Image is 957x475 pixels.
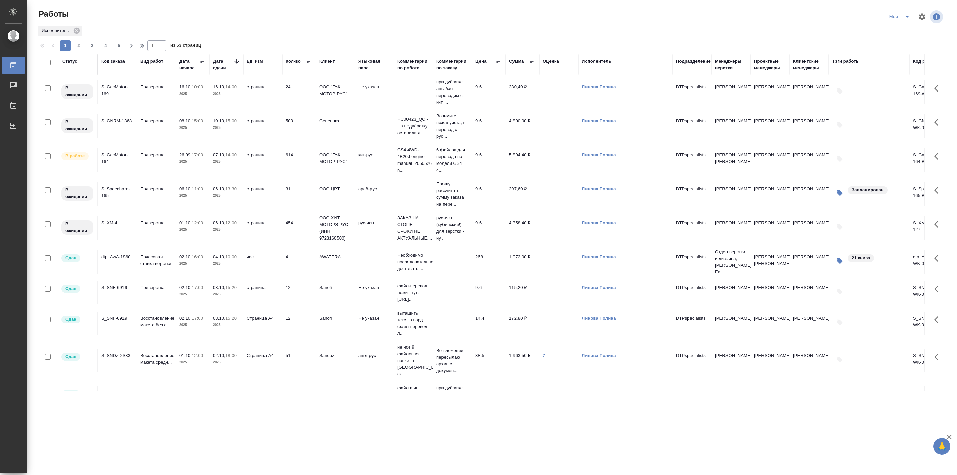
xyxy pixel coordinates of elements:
td: 4 800,00 ₽ [506,114,539,138]
div: S_Speechpro-165 [101,186,134,199]
div: S_SNF-6919 [101,315,134,322]
span: 2 [73,42,84,49]
p: 21 книга [852,255,870,261]
div: Статус [62,58,77,65]
p: 02.10, [213,353,225,358]
td: S_GacMotor-164-WK-026 [910,148,949,172]
div: S_GacMotor-169 [101,84,134,97]
p: Сдан [65,353,76,360]
p: 2025 [213,260,240,267]
p: 15:20 [225,285,237,290]
td: DTPspecialists [673,281,712,304]
p: AWATERA [319,254,352,260]
p: 2025 [179,260,206,267]
p: при дубляже англ/кит переводим с кит ... [436,385,469,411]
p: 2025 [179,359,206,366]
p: Исполнитель [42,27,71,34]
td: страница [243,182,282,206]
p: Sandoz [319,352,352,359]
p: 15:00 [192,118,203,123]
p: Сдан [65,285,76,292]
div: Оценка [543,58,559,65]
a: Линова Полина [582,254,616,259]
div: Дата начала [179,58,200,71]
button: Добавить тэги [832,220,847,234]
p: 2025 [213,226,240,233]
td: 115,20 ₽ [506,281,539,304]
p: 03.10, [213,316,225,321]
p: 2025 [213,192,240,199]
span: Посмотреть информацию [930,10,944,23]
p: Восстановление макета без с... [140,315,173,328]
div: S_GacMotor-164 [101,152,134,165]
p: [PERSON_NAME] [715,284,747,291]
p: В ожидании [65,119,89,132]
div: Языковая пара [358,58,391,71]
td: [PERSON_NAME] [790,114,829,138]
p: Почасовая ставка верстки [140,254,173,267]
p: 10:00 [225,254,237,259]
p: ЗАКАЗ НА СТОПЕ - СРОКИ НЕ АКТУАЛЬНЫЕ,... [397,215,430,242]
div: S_SNDZ-2333 [101,352,134,359]
a: Линова Полина [582,152,616,157]
p: 04.10, [213,254,225,259]
td: 614 [282,148,316,172]
p: 2025 [179,124,206,131]
p: 2025 [179,226,206,233]
p: Запланирован [852,187,884,193]
p: Sanofi [319,284,352,291]
button: Здесь прячутся важные кнопки [930,216,947,232]
p: [PERSON_NAME] [715,186,747,192]
td: DTPspecialists [673,80,712,104]
td: [PERSON_NAME] [790,281,829,304]
td: S_SNF-6919-WK-003 [910,281,949,304]
span: из 63 страниц [170,41,201,51]
td: [PERSON_NAME] [790,386,829,410]
a: Линова Полина [582,353,616,358]
p: Необходимо последовательно доставать ... [397,252,430,272]
p: 12:00 [192,353,203,358]
td: 9.6 [472,182,506,206]
p: 14:00 [225,84,237,89]
td: DTPspecialists [673,182,712,206]
td: 268 [472,250,506,274]
td: [PERSON_NAME] [751,386,790,410]
p: 06.10, [179,186,192,191]
td: [PERSON_NAME] [751,312,790,335]
p: Прошу рассчитать сумму заказа на пере... [436,181,469,208]
button: Добавить тэги [832,352,847,367]
p: Подверстка [140,284,173,291]
button: Здесь прячутся важные кнопки [930,182,947,198]
p: [PERSON_NAME] [715,220,747,226]
div: Исполнитель назначен, приступать к работе пока рано [61,84,94,100]
td: Не указан [355,281,394,304]
td: [PERSON_NAME] [751,182,790,206]
td: 9.6 [472,148,506,172]
div: Комментарии по заказу [436,58,469,71]
p: 12:00 [192,220,203,225]
p: Sanofi [319,315,352,322]
p: 6 файлов для перевода по модели GS4 4... [436,147,469,174]
p: 02.10, [179,254,192,259]
td: страница [243,281,282,304]
p: [PERSON_NAME], [PERSON_NAME] [715,152,747,165]
p: 06.10, [213,186,225,191]
td: DTPspecialists [673,386,712,410]
div: Комментарии по работе [397,58,430,71]
p: 2025 [213,291,240,298]
p: 16.10, [179,84,192,89]
td: 14.4 [472,312,506,335]
p: В работе [65,153,85,159]
span: Работы [37,9,69,20]
td: 9.6 [472,80,506,104]
td: [PERSON_NAME] [751,281,790,304]
td: Страница А4 [243,349,282,372]
p: Сдан [65,316,76,323]
p: 26.09, [179,152,192,157]
td: Страница А4 [243,386,282,410]
td: 1 387,20 ₽ [506,386,539,410]
p: Подверстка [140,84,173,90]
span: Настроить таблицу [914,9,930,25]
p: 2025 [213,322,240,328]
p: 17:00 [225,390,237,395]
